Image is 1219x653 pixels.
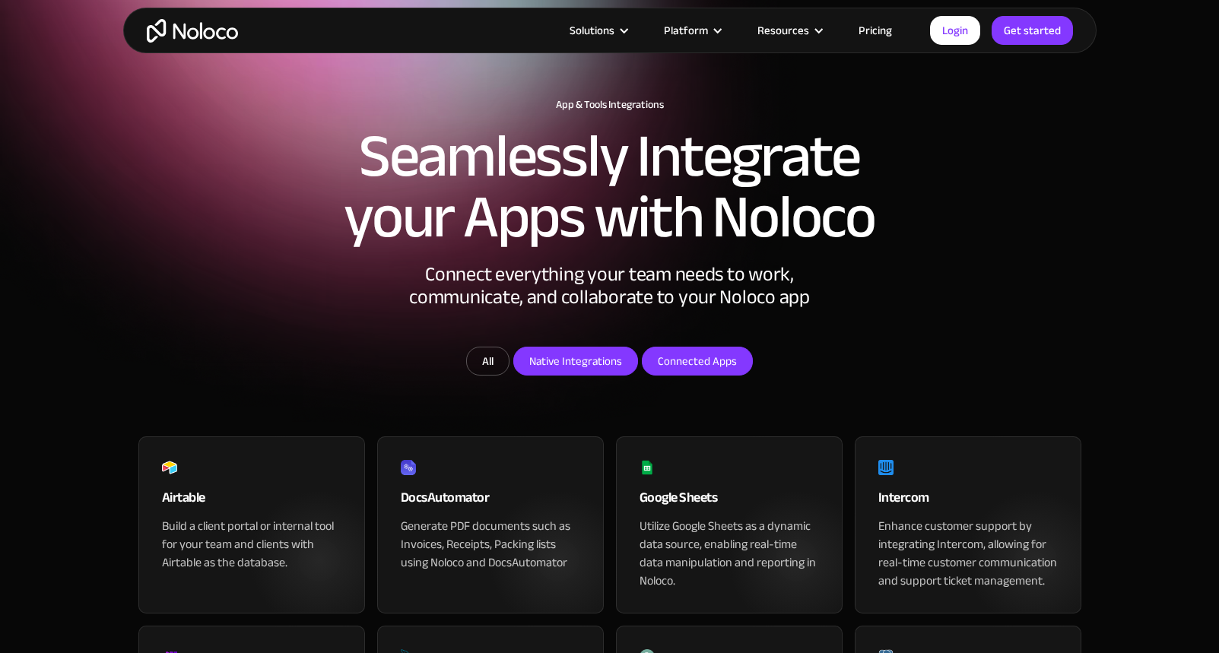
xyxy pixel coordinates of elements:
form: Email Form [306,347,914,379]
div: Platform [664,21,708,40]
a: AirtableBuild a client portal or internal tool for your team and clients with Airtable as the dat... [138,436,365,613]
a: Google SheetsUtilize Google Sheets as a dynamic data source, enabling real-time data manipulation... [616,436,843,613]
div: Intercom [878,487,1058,517]
div: Resources [757,21,809,40]
a: DocsAutomatorGenerate PDF documents such as Invoices, Receipts, Packing lists using Noloco and Do... [377,436,604,613]
div: DocsAutomator [401,487,580,517]
a: All [466,347,510,376]
div: Build a client portal or internal tool for your team and clients with Airtable as the database. [162,517,341,572]
a: Get started [992,16,1073,45]
a: IntercomEnhance customer support by integrating Intercom, allowing for real-time customer communi... [855,436,1081,613]
h1: App & Tools Integrations [138,99,1081,111]
div: Connect everything your team needs to work, communicate, and collaborate to your Noloco app [382,263,838,347]
div: Utilize Google Sheets as a dynamic data source, enabling real-time data manipulation and reportin... [640,517,819,590]
a: home [147,19,238,43]
div: Google Sheets [640,487,819,517]
div: Resources [738,21,840,40]
a: Pricing [840,21,911,40]
a: Login [930,16,980,45]
div: Platform [645,21,738,40]
h2: Seamlessly Integrate your Apps with Noloco [344,126,876,248]
div: Enhance customer support by integrating Intercom, allowing for real-time customer communication a... [878,517,1058,590]
div: Airtable [162,487,341,517]
div: Generate PDF documents such as Invoices, Receipts, Packing lists using Noloco and DocsAutomator [401,517,580,572]
div: Solutions [570,21,614,40]
div: Solutions [551,21,645,40]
